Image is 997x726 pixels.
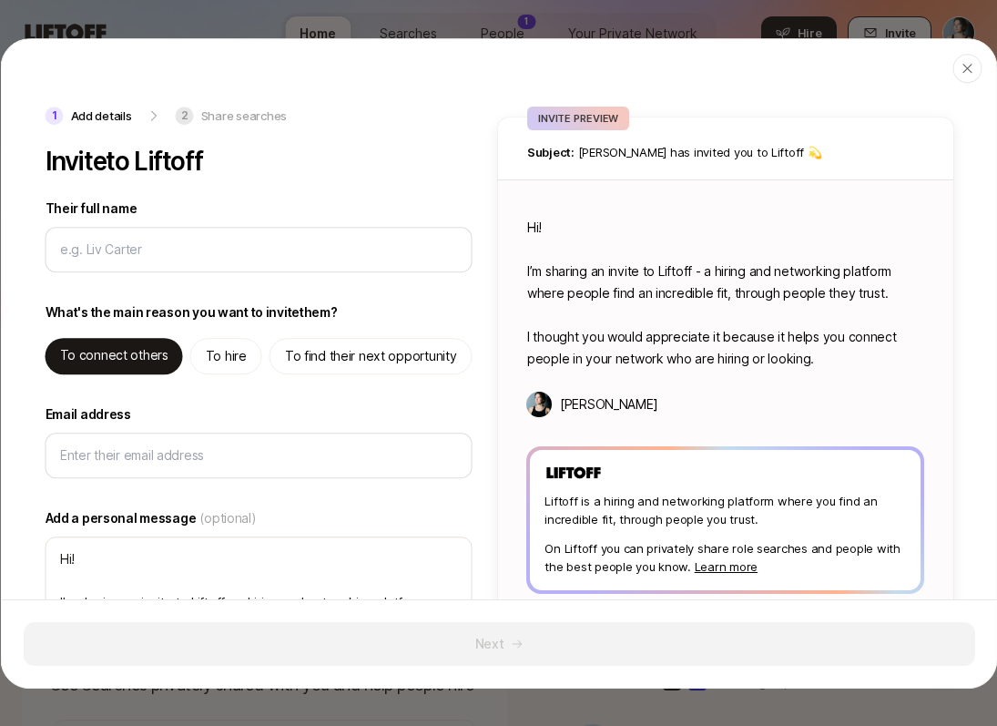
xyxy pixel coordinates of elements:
[200,107,286,125] p: Share searches
[205,345,246,367] p: To hire
[60,445,456,466] input: Enter their email address
[544,465,603,482] img: Liftoff Logo
[544,492,905,528] p: Liftoff is a hiring and networking platform where you find an incredible fit, through people you ...
[70,107,131,125] p: Add details
[45,147,202,176] p: Invite to Liftoff
[45,507,472,529] label: Add a personal message
[526,392,552,417] img: Cassandra
[45,107,63,125] p: 1
[694,559,757,574] a: Learn more
[284,345,456,367] p: To find their next opportunity
[559,394,656,415] p: [PERSON_NAME]
[45,404,472,425] label: Email address
[60,239,456,261] input: e.g. Liv Carter
[526,217,923,370] p: Hi! I’m sharing an invite to Liftoff - a hiring and networking platform where people find an incr...
[175,107,193,125] p: 2
[537,110,617,127] p: INVITE PREVIEW
[45,537,472,713] textarea: Hi! I’m sharing an invite to Liftoff - a hiring and networking platform where people find an incr...
[59,344,168,366] p: To connect others
[45,198,472,220] label: Their full name
[199,507,256,529] span: (optional)
[526,145,574,159] span: Subject:
[45,302,337,323] p: What's the main reason you want to invite them ?
[544,539,905,576] p: On Liftoff you can privately share role searches and people with the best people you know.
[526,143,923,161] p: [PERSON_NAME] has invited you to Liftoff 💫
